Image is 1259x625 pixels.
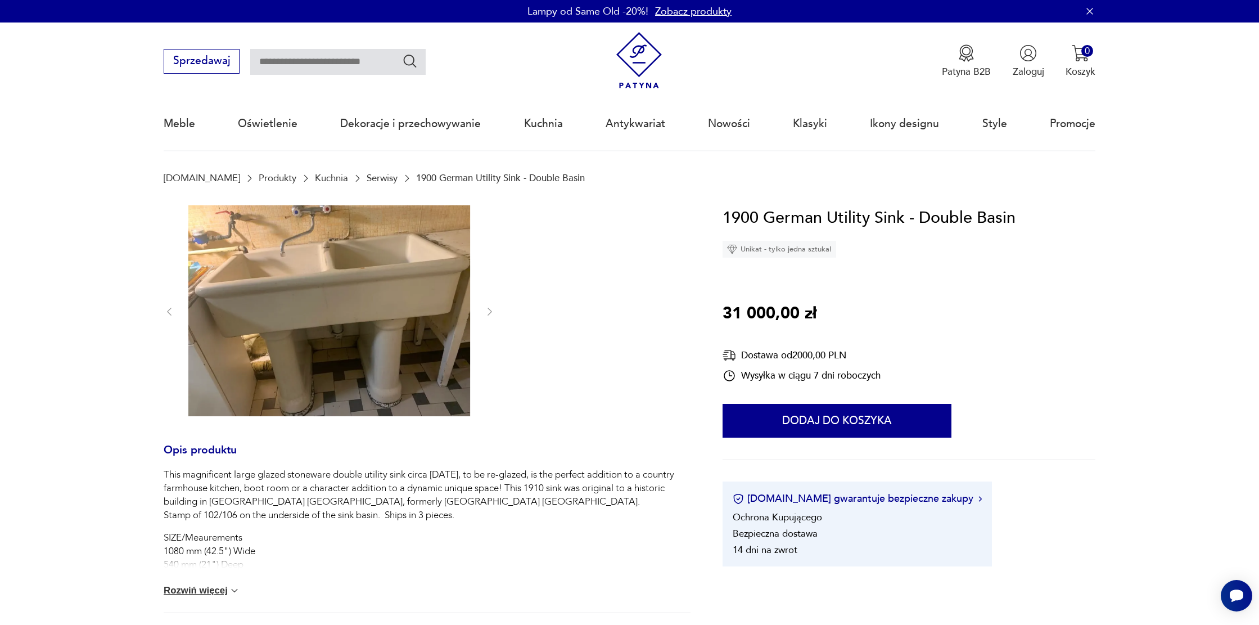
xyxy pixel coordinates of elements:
button: Dodaj do koszyka [723,404,951,438]
li: 14 dni na zwrot [733,543,797,556]
button: Sprzedawaj [164,49,240,74]
div: Wysyłka w ciągu 7 dni roboczych [723,369,881,383]
a: Sprzedawaj [164,57,240,66]
a: Kuchnia [315,173,348,183]
h3: Opis produktu [164,446,691,469]
img: Ikona koszyka [1072,44,1089,62]
a: Antykwariat [606,98,665,150]
a: Serwisy [367,173,398,183]
p: Koszyk [1066,65,1095,78]
img: Zdjęcie produktu 1900 German Utility Sink - Double Basin [188,205,470,417]
img: Ikona dostawy [723,348,736,362]
a: Produkty [259,173,296,183]
a: Ikona medaluPatyna B2B [942,44,991,78]
button: 0Koszyk [1066,44,1095,78]
img: Ikonka użytkownika [1019,44,1037,62]
button: [DOMAIN_NAME] gwarantuje bezpieczne zakupy [733,492,982,506]
img: Ikona medalu [958,44,975,62]
button: Rozwiń więcej [164,585,240,596]
img: chevron down [229,585,240,596]
a: Klasyki [793,98,827,150]
img: Ikona strzałki w prawo [978,496,982,502]
button: Zaloguj [1013,44,1044,78]
a: Zobacz produkty [655,5,732,19]
li: Ochrona Kupującego [733,511,822,524]
button: Szukaj [402,53,418,69]
button: Patyna B2B [942,44,991,78]
a: Kuchnia [524,98,563,150]
a: Meble [164,98,195,150]
img: Ikona diamentu [727,244,737,254]
a: Ikony designu [870,98,939,150]
p: Zaloguj [1013,65,1044,78]
div: 0 [1081,45,1093,57]
p: Lampy od Same Old -20%! [527,5,648,19]
img: Ikona certyfikatu [733,493,744,505]
div: Unikat - tylko jedna sztuka! [723,241,836,258]
a: Style [982,98,1007,150]
p: Patyna B2B [942,65,991,78]
p: 31 000,00 zł [723,301,816,327]
p: SIZE/Meaurements 1080 mm (42.5") Wide 540 mm (21") Deep 820mm (32") High [164,531,691,585]
h1: 1900 German Utility Sink - Double Basin [723,205,1016,231]
div: Dostawa od 2000,00 PLN [723,348,881,362]
a: [DOMAIN_NAME] [164,173,240,183]
a: Dekoracje i przechowywanie [340,98,481,150]
p: 1900 German Utility Sink - Double Basin [416,173,585,183]
a: Nowości [708,98,750,150]
iframe: Smartsupp widget button [1221,580,1252,611]
li: Bezpieczna dostawa [733,527,818,540]
a: Promocje [1050,98,1095,150]
img: Patyna - sklep z meblami i dekoracjami vintage [611,32,667,89]
p: This magnificent large glazed stoneware double utility sink circa [DATE], to be re-glazed, is the... [164,468,691,522]
a: Oświetlenie [238,98,297,150]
